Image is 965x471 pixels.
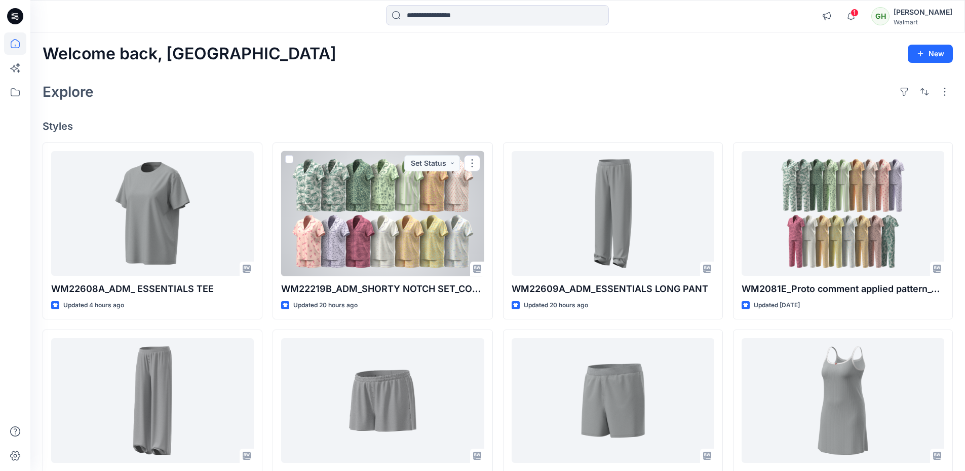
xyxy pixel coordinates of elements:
[293,300,358,311] p: Updated 20 hours ago
[851,9,859,17] span: 1
[742,338,944,463] a: WM32604_ADM_POINTELLE SHORT CHEMISE
[754,300,800,311] p: Updated [DATE]
[894,18,952,26] div: Walmart
[281,282,484,296] p: WM22219B_ADM_SHORTY NOTCH SET_COLORWAY
[512,338,714,463] a: WM22610A_ADM_ESSENTIALS SHORT
[742,282,944,296] p: WM2081E_Proto comment applied pattern_COLORWAY
[51,338,254,463] a: WM22624_ADM_ESSENTIALS LONG PANT
[281,338,484,463] a: WM22625_ADM_ ESSENTIALS SHORT
[742,151,944,276] a: WM2081E_Proto comment applied pattern_COLORWAY
[281,151,484,276] a: WM22219B_ADM_SHORTY NOTCH SET_COLORWAY
[894,6,952,18] div: [PERSON_NAME]
[51,151,254,276] a: WM22608A_ADM_ ESSENTIALS TEE
[43,120,953,132] h4: Styles
[908,45,953,63] button: New
[871,7,890,25] div: GH
[512,282,714,296] p: WM22609A_ADM_ESSENTIALS LONG PANT
[512,151,714,276] a: WM22609A_ADM_ESSENTIALS LONG PANT
[524,300,588,311] p: Updated 20 hours ago
[63,300,124,311] p: Updated 4 hours ago
[43,45,336,63] h2: Welcome back, [GEOGRAPHIC_DATA]
[51,282,254,296] p: WM22608A_ADM_ ESSENTIALS TEE
[43,84,94,100] h2: Explore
